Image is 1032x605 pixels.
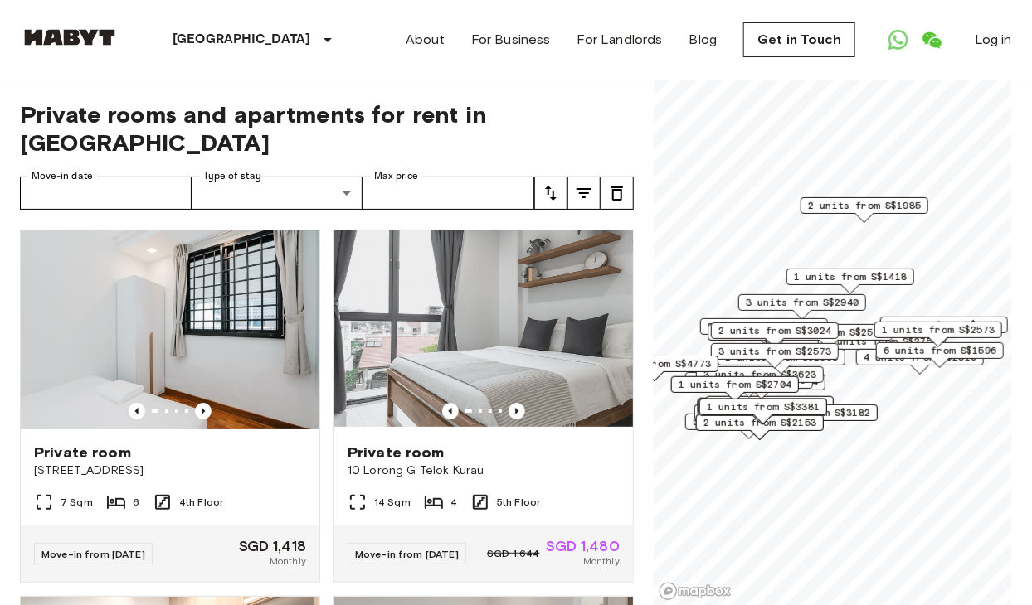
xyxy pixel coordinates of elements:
label: Move-in date [32,169,93,183]
span: 3 units from S$3623 [703,367,816,382]
span: 3 units from S$1985 [708,319,820,334]
span: 1 units from S$3182 [757,405,870,420]
div: Map marker [685,414,813,439]
span: 4th Floor [179,495,223,510]
span: 3 units from S$2940 [746,295,859,310]
img: Marketing picture of unit SG-01-109-001-006 [21,230,319,429]
span: SGD 1,480 [547,539,620,554]
img: Habyt [20,29,119,46]
div: Map marker [874,322,1002,347]
button: Previous image [129,403,145,419]
span: 5th Floor [497,495,540,510]
span: 4 units from S$2310 [864,350,976,365]
span: 3 units from S$2573 [718,344,831,359]
span: 1 units from S$1418 [794,269,907,284]
div: Map marker [708,324,841,350]
div: Map marker [738,294,866,320]
div: Map marker [711,343,839,369]
input: Choose date [20,177,192,210]
span: Private room [34,443,131,462]
div: Map marker [750,404,878,430]
span: 14 Sqm [374,495,411,510]
span: 1 units from S$2573 [882,322,995,337]
div: Map marker [671,376,799,402]
div: Map marker [696,414,824,440]
button: tune [567,177,601,210]
div: Map marker [718,349,845,375]
a: About [406,30,445,50]
span: 6 [133,495,139,510]
a: Mapbox logo [659,582,732,601]
div: Map marker [801,197,928,223]
label: Type of stay [203,169,261,183]
button: Previous image [509,403,525,419]
span: 2 units from S$3024 [718,323,831,338]
label: Max price [374,169,419,183]
div: Map marker [698,374,825,399]
span: Monthly [270,554,306,569]
a: For Landlords [577,30,663,50]
div: Map marker [700,318,828,344]
span: 5 units from S$1680 [693,414,806,429]
div: Map marker [876,342,1004,368]
a: Blog [689,30,718,50]
span: [STREET_ADDRESS] [34,462,306,479]
div: Map marker [694,404,822,430]
div: Map marker [699,399,827,424]
span: Private rooms and apartments for rent in [GEOGRAPHIC_DATA] [20,100,634,157]
span: Move-in from [DATE] [41,548,145,560]
div: Map marker [786,269,914,294]
a: Marketing picture of unit SG-01-109-001-006Previous imagePrevious imagePrivate room[STREET_ADDRES... [20,230,320,583]
span: 3 units from S$1480 [888,317,1000,332]
a: Open WhatsApp [882,23,915,56]
div: Map marker [711,322,839,348]
span: 1 units from S$2704 [679,377,791,392]
div: Map marker [706,396,834,422]
a: Log in [975,30,1012,50]
div: Map marker [696,366,824,392]
div: Map marker [698,399,825,424]
a: Open WeChat [915,23,948,56]
span: 6 units from S$1596 [884,343,996,358]
span: 1 units from S$4773 [598,356,711,371]
span: 5 units from S$1838 [713,397,826,412]
button: tune [534,177,567,210]
a: Marketing picture of unit SG-01-029-008-02Previous imagePrevious imagePrivate room10 Lorong G Tel... [333,230,634,583]
button: tune [601,177,634,210]
button: Previous image [195,403,212,419]
span: 7 Sqm [61,495,93,510]
div: Map marker [699,399,826,425]
a: For Business [471,30,551,50]
span: 10 Lorong G Telok Kurau [348,462,620,479]
div: Map marker [591,356,718,381]
span: Private room [348,443,445,462]
span: Move-in from [DATE] [355,548,459,560]
span: SGD 1,418 [239,539,306,554]
span: SGD 1,644 [487,546,539,561]
span: 4 [450,495,457,510]
a: Get in Touch [743,22,855,57]
span: Monthly [583,554,620,569]
span: 1 units from S$3381 [707,399,820,414]
div: Map marker [880,317,1008,342]
img: Marketing picture of unit SG-01-029-008-02 [334,230,633,429]
button: Previous image [442,403,459,419]
span: 2 units from S$1985 [808,198,921,213]
p: [GEOGRAPHIC_DATA] [173,30,311,50]
div: Map marker [856,349,984,375]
